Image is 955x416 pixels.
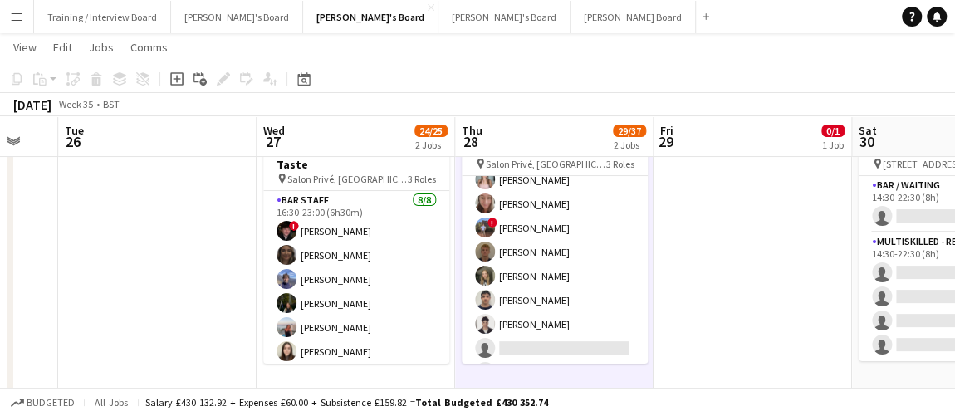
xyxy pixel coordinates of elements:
button: [PERSON_NAME] Board [571,1,696,33]
button: Training / Interview Board [34,1,171,33]
span: Total Budgeted £430 352.74 [415,396,548,409]
span: Budgeted [27,397,75,409]
a: Jobs [82,37,120,58]
span: Comms [130,40,168,55]
div: Salary £430 132.92 + Expenses £60.00 + Subsistence £159.82 = [145,396,548,409]
button: [PERSON_NAME]'s Board [303,1,438,33]
button: Budgeted [8,394,77,412]
span: View [13,40,37,55]
a: Edit [47,37,79,58]
span: Jobs [89,40,114,55]
button: [PERSON_NAME]'s Board [438,1,571,33]
button: [PERSON_NAME]'s Board [171,1,303,33]
span: All jobs [91,396,131,409]
div: BST [103,98,120,110]
a: View [7,37,43,58]
span: Edit [53,40,72,55]
span: Week 35 [55,98,96,110]
a: Comms [124,37,174,58]
div: [DATE] [13,96,51,113]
